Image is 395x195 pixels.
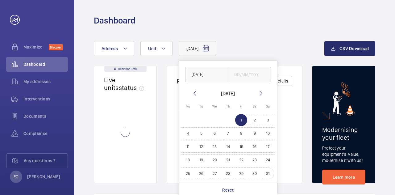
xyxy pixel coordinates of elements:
span: 18 [182,154,194,166]
span: Compliance [23,130,68,137]
span: 9 [249,127,261,139]
span: Documents [23,113,68,119]
button: CSV Download [324,41,375,56]
span: 26 [195,167,207,180]
span: 11 [182,141,194,153]
button: August 7, 2025 [221,127,235,140]
span: My addresses [23,78,68,85]
button: August 4, 2025 [181,127,195,140]
button: August 16, 2025 [248,140,261,153]
span: Dashboard [23,61,68,67]
span: We [212,104,217,108]
button: Unit [140,41,173,56]
span: 14 [222,141,234,153]
button: August 15, 2025 [235,140,248,153]
p: EO [14,174,19,180]
span: 3 [262,114,274,126]
span: Su [266,104,270,108]
span: 13 [209,141,221,153]
span: 6 [209,127,221,139]
span: Unit [148,46,156,51]
span: 15 [235,141,247,153]
button: August 29, 2025 [235,167,248,180]
span: 12 [195,141,207,153]
button: August 2, 2025 [248,113,261,127]
button: August 26, 2025 [195,167,208,180]
span: 10 [262,127,274,139]
span: Tu [199,104,203,108]
button: August 1, 2025 [235,113,248,127]
span: Th [226,104,230,108]
p: [PERSON_NAME] [27,174,60,180]
span: Fr [240,104,243,108]
span: 5 [195,127,207,139]
button: August 8, 2025 [235,127,248,140]
button: August 5, 2025 [195,127,208,140]
div: [DATE] [221,90,235,97]
button: August 11, 2025 [181,140,195,153]
span: 27 [209,167,221,180]
span: 30 [249,167,261,180]
p: Protect your equipment's value, modernise it with us! [322,145,365,163]
span: Interventions [23,96,68,102]
span: [DATE] [186,45,198,52]
span: 2 [249,114,261,126]
span: 17 [262,141,274,153]
button: August 18, 2025 [181,153,195,167]
span: 22 [235,154,247,166]
button: August 17, 2025 [261,140,275,153]
span: Sa [253,104,256,108]
span: 24 [262,154,274,166]
button: August 25, 2025 [181,167,195,180]
button: August 10, 2025 [261,127,275,140]
button: August 31, 2025 [261,167,275,180]
span: 31 [262,167,274,180]
button: August 22, 2025 [235,153,248,167]
button: August 23, 2025 [248,153,261,167]
span: 4 [182,127,194,139]
span: 25 [182,167,194,180]
span: 1 [235,114,247,126]
img: marketing-card.svg [333,82,355,116]
span: Mo [186,104,190,108]
button: August 13, 2025 [208,140,221,153]
p: Reset [222,187,234,193]
span: Maximize [23,44,49,50]
span: 28 [222,167,234,180]
span: CSV Download [339,46,369,51]
span: 8 [235,127,247,139]
div: Real time data [104,66,147,72]
span: 29 [235,167,247,180]
button: August 28, 2025 [221,167,235,180]
button: August 27, 2025 [208,167,221,180]
span: Any questions ? [24,158,68,164]
span: 21 [222,154,234,166]
button: August 30, 2025 [248,167,261,180]
button: August 24, 2025 [261,153,275,167]
button: [DATE] [179,41,216,56]
span: 23 [249,154,261,166]
input: DD/MM/YYYY [185,67,228,82]
h2: Live units [104,76,147,91]
span: 19 [195,154,207,166]
button: August 9, 2025 [248,127,261,140]
span: status [119,84,147,91]
span: 7 [222,127,234,139]
span: Discover [49,44,63,50]
button: August 6, 2025 [208,127,221,140]
button: August 20, 2025 [208,153,221,167]
button: Address [94,41,134,56]
button: August 14, 2025 [221,140,235,153]
button: August 3, 2025 [261,113,275,127]
button: August 19, 2025 [195,153,208,167]
span: Address [102,46,118,51]
a: Learn more [322,170,365,184]
h2: Rogue [177,77,219,85]
span: 20 [209,154,221,166]
h2: Modernising your fleet [322,126,365,141]
button: August 21, 2025 [221,153,235,167]
h1: Dashboard [94,15,135,26]
button: August 12, 2025 [195,140,208,153]
input: DD/MM/YYYY [228,67,271,82]
span: 16 [249,141,261,153]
